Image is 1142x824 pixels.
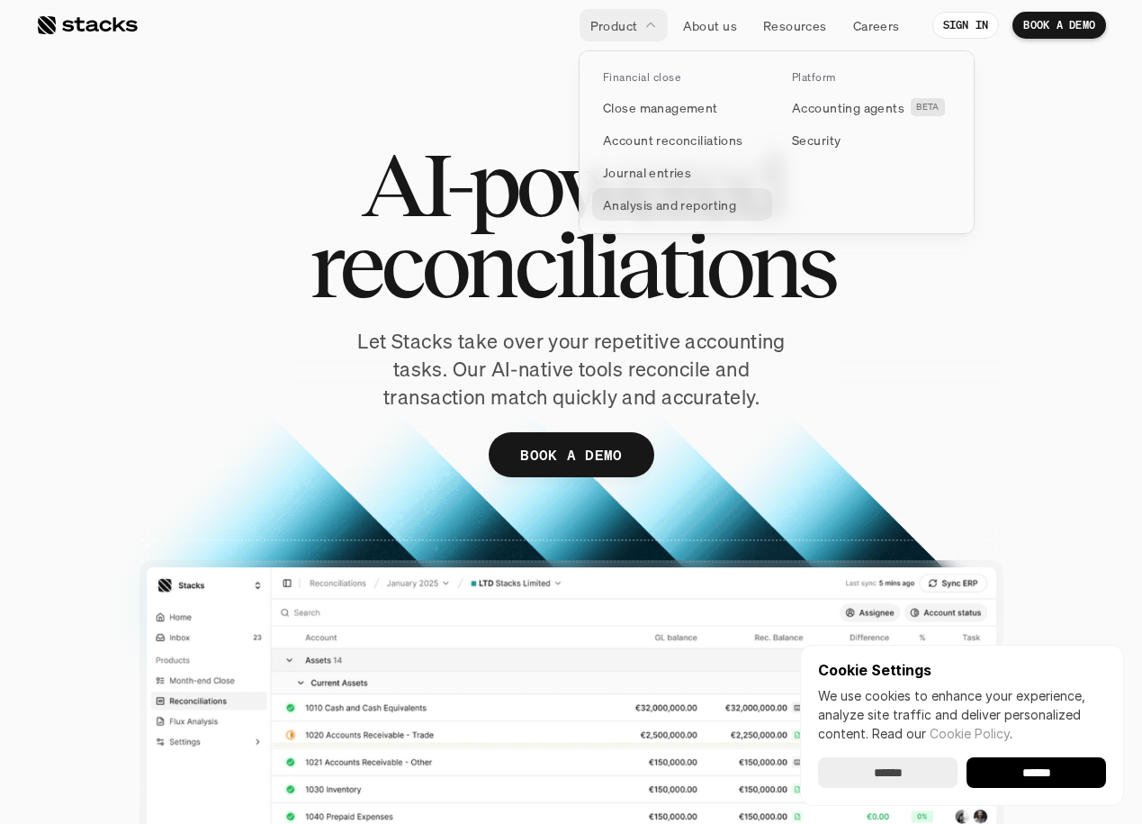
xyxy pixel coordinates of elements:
[792,98,904,117] p: Accounting agents
[592,156,772,188] a: Journal entries
[590,16,638,35] p: Product
[943,19,989,32] p: SIGN IN
[932,12,1000,39] a: SIGN IN
[212,343,292,356] a: Privacy Policy
[603,98,718,117] p: Close management
[683,16,737,35] p: About us
[818,663,1106,677] p: Cookie Settings
[916,102,940,113] h2: BETA
[781,91,961,123] a: Accounting agentsBETA
[818,686,1106,743] p: We use cookies to enhance your experience, analyze site traffic and deliver personalized content.
[309,225,833,306] span: reconciliations
[781,123,961,156] a: Security
[520,442,623,468] p: BOOK A DEMO
[489,432,654,477] a: BOOK A DEMO
[324,328,819,411] p: Let Stacks take over your repetitive accounting tasks. Our AI-native tools reconcile and transact...
[592,91,772,123] a: Close management
[603,195,736,214] p: Analysis and reporting
[930,726,1010,741] a: Cookie Policy
[361,144,782,225] span: AI-powered
[842,9,911,41] a: Careers
[603,71,680,84] p: Financial close
[752,9,838,41] a: Resources
[792,71,836,84] p: Platform
[1023,19,1095,32] p: BOOK A DEMO
[603,163,691,182] p: Journal entries
[792,131,841,149] p: Security
[592,188,772,221] a: Analysis and reporting
[872,726,1012,741] span: Read our .
[763,16,827,35] p: Resources
[1012,12,1106,39] a: BOOK A DEMO
[672,9,748,41] a: About us
[603,131,743,149] p: Account reconciliations
[853,16,900,35] p: Careers
[592,123,772,156] a: Account reconciliations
